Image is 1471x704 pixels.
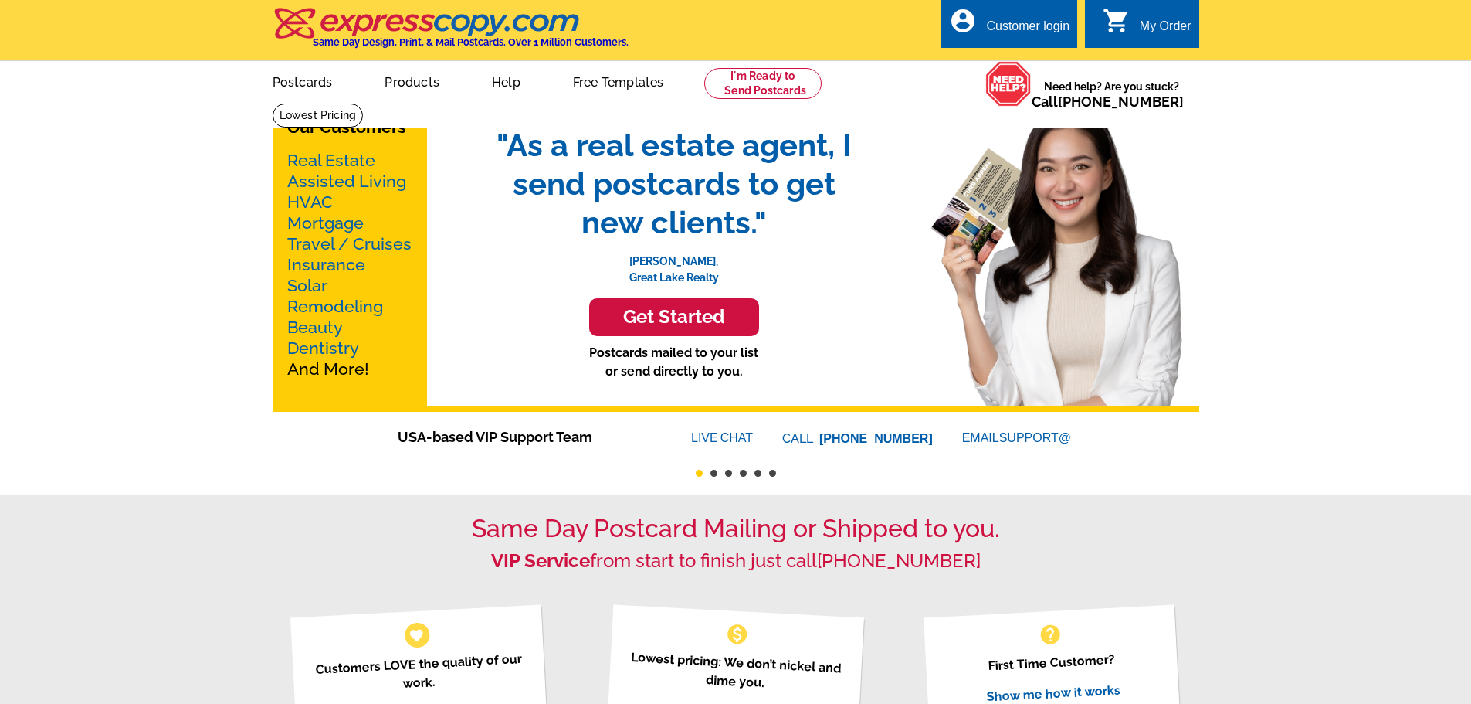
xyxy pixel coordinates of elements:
i: account_circle [949,7,977,35]
div: Customer login [986,19,1069,41]
span: "As a real estate agent, I send postcards to get new clients." [481,126,867,242]
h2: from start to finish just call [273,550,1199,573]
p: Customers LOVE the quality of our work. [310,649,528,698]
p: And More! [287,150,412,379]
a: Products [360,63,464,99]
a: Assisted Living [287,172,406,191]
a: Postcards [248,63,358,99]
a: Get Started [481,298,867,336]
p: Postcards mailed to your list or send directly to you. [481,344,867,381]
a: shopping_cart My Order [1103,17,1191,36]
a: Free Templates [548,63,689,99]
button: 4 of 6 [740,470,747,477]
font: LIVE [691,429,720,447]
span: help [1038,622,1063,647]
button: 3 of 6 [725,470,732,477]
a: Remodeling [287,297,383,316]
a: Solar [287,276,327,295]
a: Insurance [287,255,365,274]
a: Same Day Design, Print, & Mail Postcards. Over 1 Million Customers. [273,19,629,48]
span: Call [1032,94,1184,110]
a: account_circle Customer login [949,17,1069,36]
font: SUPPORT@ [999,429,1073,447]
a: Dentistry [287,338,359,358]
h3: Get Started [608,306,740,328]
a: HVAC [287,192,333,212]
span: Need help? Are you stuck? [1032,79,1191,110]
a: Help [467,63,545,99]
span: favorite [408,627,425,643]
a: Beauty [287,318,343,337]
a: Mortgage [287,213,364,233]
span: monetization_on [725,622,750,647]
h1: Same Day Postcard Mailing or Shipped to you. [273,514,1199,543]
p: First Time Customer? [943,648,1161,678]
a: Travel / Cruises [287,234,412,253]
a: LIVECHAT [691,431,753,444]
a: Show me how it works [986,682,1120,704]
h4: Same Day Design, Print, & Mail Postcards. Over 1 Million Customers. [313,36,629,48]
a: [PHONE_NUMBER] [1058,94,1184,110]
button: 2 of 6 [710,470,717,477]
i: shopping_cart [1103,7,1130,35]
a: [PHONE_NUMBER] [817,549,981,572]
p: Lowest pricing: We don’t nickel and dime you. [626,648,845,696]
button: 6 of 6 [769,470,776,477]
button: 5 of 6 [754,470,761,477]
button: 1 of 6 [696,470,703,477]
img: help [985,61,1032,107]
font: CALL [782,430,815,448]
a: Real Estate [287,151,375,170]
span: USA-based VIP Support Team [398,427,645,447]
a: EMAILSUPPORT@ [962,431,1073,444]
strong: VIP Service [491,549,590,572]
div: My Order [1140,19,1191,41]
p: [PERSON_NAME], Great Lake Realty [481,242,867,286]
a: [PHONE_NUMBER] [819,432,933,445]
